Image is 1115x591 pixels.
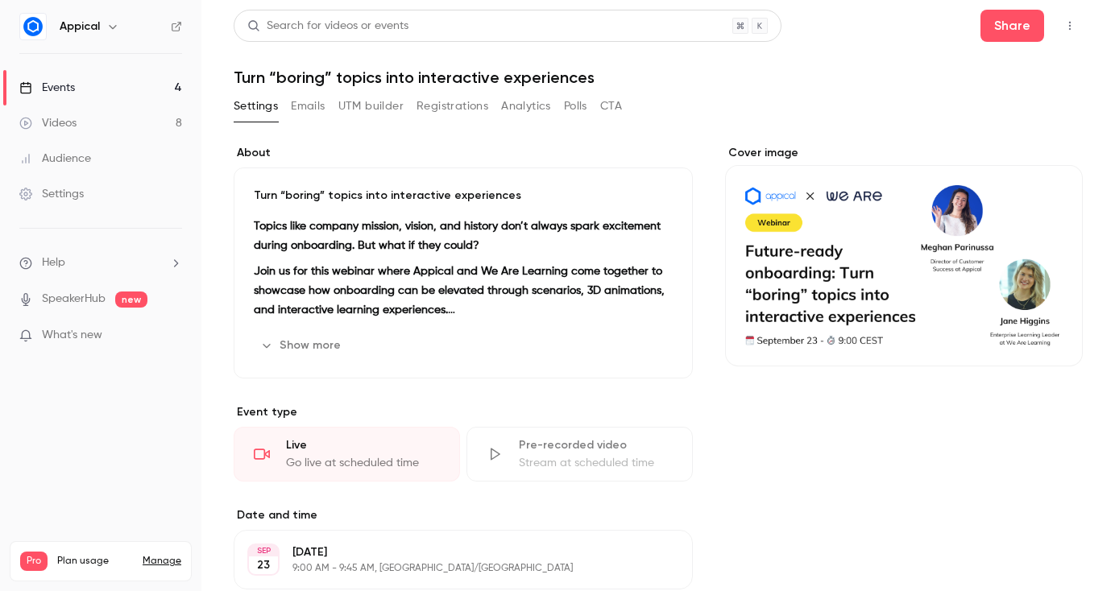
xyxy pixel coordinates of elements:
[19,186,84,202] div: Settings
[980,10,1044,42] button: Share
[291,93,325,119] button: Emails
[254,333,350,358] button: Show more
[19,115,77,131] div: Videos
[19,80,75,96] div: Events
[501,93,551,119] button: Analytics
[234,68,1083,87] h1: Turn “boring” topics into interactive experiences
[292,544,607,560] p: [DATE]
[60,19,100,35] h6: Appical
[564,93,587,119] button: Polls
[20,14,46,39] img: Appical
[143,555,181,568] a: Manage
[19,151,91,167] div: Audience
[254,188,673,204] p: Turn “boring” topics into interactive experiences
[286,437,440,453] div: Live
[254,266,665,316] strong: Join us for this webinar where Appical and We Are Learning come together to showcase how onboardi...
[286,455,440,471] div: Go live at scheduled time
[163,329,182,343] iframe: Noticeable Trigger
[234,145,693,161] label: About
[42,254,65,271] span: Help
[257,557,270,573] p: 23
[519,437,673,453] div: Pre-recorded video
[725,145,1083,366] section: Cover image
[417,93,488,119] button: Registrations
[234,507,693,523] label: Date and time
[115,291,147,308] span: new
[254,221,661,251] strong: Topics like company mission, vision, and history don’t always spark excitement during onboarding....
[42,327,102,344] span: What's new
[466,427,693,481] div: Pre-recorded videoStream at scheduled time
[725,145,1083,161] label: Cover image
[20,552,48,571] span: Pro
[338,93,404,119] button: UTM builder
[249,545,278,556] div: SEP
[600,93,622,119] button: CTA
[42,291,106,308] a: SpeakerHub
[234,427,460,481] div: LiveGo live at scheduled time
[247,18,408,35] div: Search for videos or events
[234,93,278,119] button: Settings
[19,254,182,271] li: help-dropdown-opener
[292,562,607,575] p: 9:00 AM - 9:45 AM, [GEOGRAPHIC_DATA]/[GEOGRAPHIC_DATA]
[57,555,133,568] span: Plan usage
[519,455,673,471] div: Stream at scheduled time
[234,404,693,420] p: Event type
